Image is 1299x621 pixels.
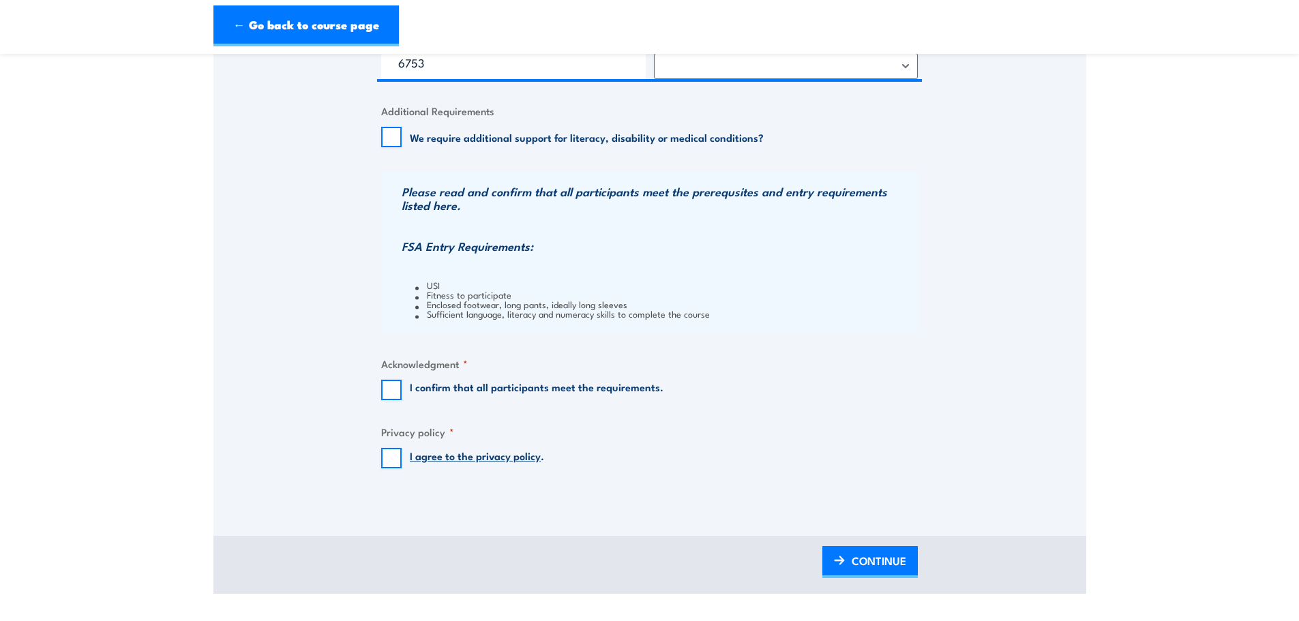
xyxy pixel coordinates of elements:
[410,448,544,468] label: .
[410,130,764,144] label: We require additional support for literacy, disability or medical conditions?
[381,424,454,440] legend: Privacy policy
[381,103,494,119] legend: Additional Requirements
[213,5,399,46] a: ← Go back to course page
[381,356,468,372] legend: Acknowledgment
[410,448,541,463] a: I agree to the privacy policy
[415,299,914,309] li: Enclosed footwear, long pants, ideally long sleeves
[410,380,663,400] label: I confirm that all participants meet the requirements.
[402,185,914,212] h3: Please read and confirm that all participants meet the prerequsites and entry requirements listed...
[415,280,914,290] li: USI
[402,239,914,253] h3: FSA Entry Requirements:
[852,543,906,579] span: CONTINUE
[822,546,918,578] a: CONTINUE
[415,290,914,299] li: Fitness to participate
[415,309,914,318] li: Sufficient language, literacy and numeracy skills to complete the course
